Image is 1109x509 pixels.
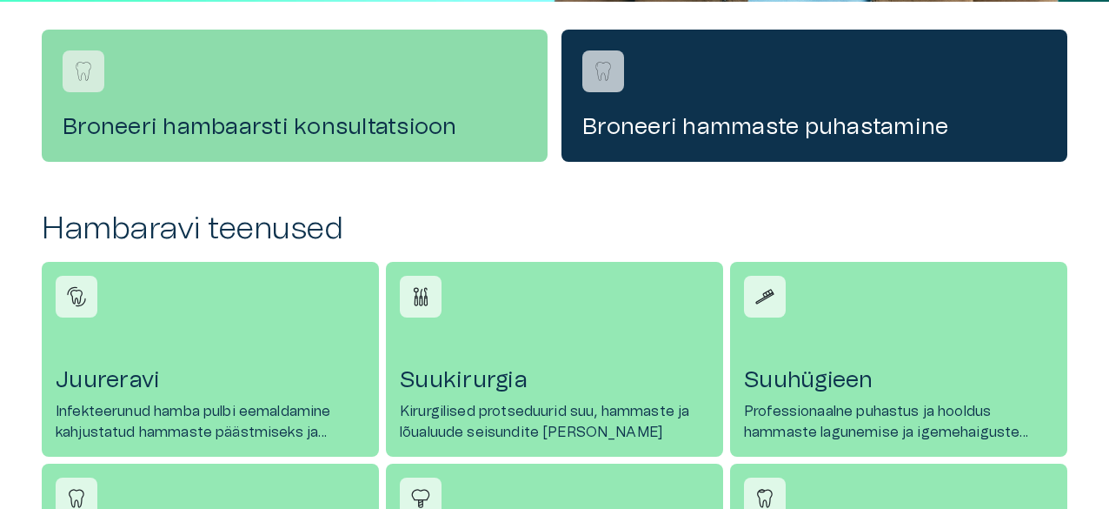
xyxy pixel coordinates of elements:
[63,113,527,141] h4: Broneeri hambaarsti konsultatsioon
[56,401,365,443] p: Infekteerunud hamba pulbi eemaldamine kahjustatud hammaste päästmiseks ja taastamiseks
[56,366,365,394] h4: Juureravi
[400,401,709,443] p: Kirurgilised protseduurid suu, hammaste ja lõualuude seisundite [PERSON_NAME]
[752,284,778,310] img: Suuhügieen icon
[70,58,96,84] img: Broneeri hambaarsti konsultatsioon logo
[42,30,548,162] a: Navigate to service booking
[561,30,1067,162] a: Navigate to service booking
[42,211,1067,248] h2: Hambaravi teenused
[408,284,434,310] img: Suukirurgia icon
[63,284,90,310] img: Juureravi icon
[590,58,616,84] img: Broneeri hammaste puhastamine logo
[400,366,709,394] h4: Suukirurgia
[582,113,1046,141] h4: Broneeri hammaste puhastamine
[744,366,1053,394] h4: Suuhügieen
[744,401,1053,443] p: Professionaalne puhastus ja hooldus hammaste lagunemise ja igemehaiguste ennetamiseks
